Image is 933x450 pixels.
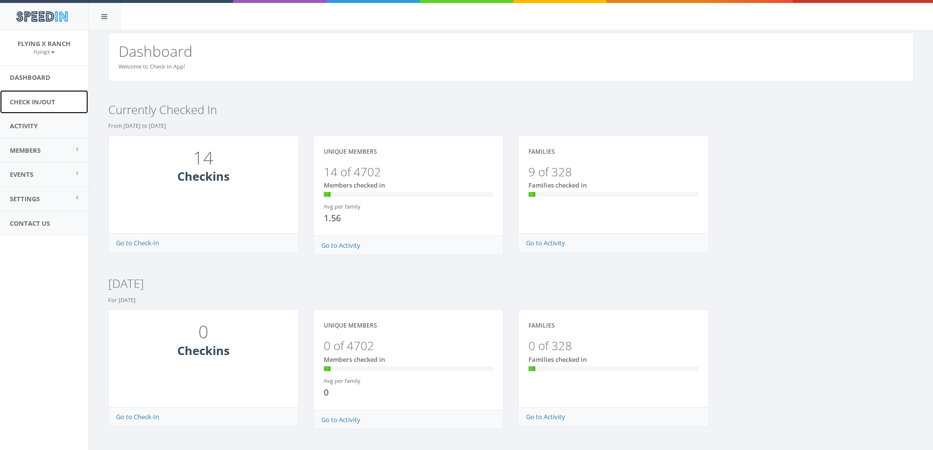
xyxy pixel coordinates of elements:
h4: Families [528,322,555,329]
a: Go to Activity [526,238,565,247]
span: Members [10,146,41,155]
span: Members checked in [324,355,385,364]
span: Families checked in [528,355,587,364]
span: Events [10,170,33,179]
span: Members checked in [324,181,385,189]
h3: Currently Checked In [108,103,913,116]
h4: Families [528,148,555,155]
a: Go to Activity [321,415,360,424]
small: Avg per family [324,203,360,210]
small: FlyingX [33,48,55,55]
small: For [DATE] [108,296,136,304]
h3: 0 of 4702 [324,339,494,352]
small: Avg per family [324,377,360,384]
a: Go to Check-In [116,238,159,247]
h3: 14 of 4702 [324,166,494,178]
span: Contact Us [10,219,50,228]
a: FlyingX [33,47,55,56]
h3: 0 of 328 [528,339,698,352]
h1: 14 [121,148,286,168]
span: Families checked in [528,181,587,189]
h3: Checkins [119,344,288,357]
h2: Dashboard [119,43,903,59]
h4: 0 [324,388,401,398]
span: Settings [10,194,40,203]
h3: Checkins [119,170,288,183]
a: Go to Check-In [116,412,159,421]
h1: 0 [121,322,286,342]
h3: [DATE] [108,277,913,290]
small: Welcome to Check-In App! [119,63,185,70]
span: Flying X Ranch [18,39,71,48]
h3: 9 of 328 [528,166,698,178]
a: Go to Activity [321,241,360,250]
h4: Unique Members [324,148,377,155]
h4: Unique Members [324,322,377,329]
small: From [DATE] to [DATE] [108,122,166,129]
a: Go to Activity [526,412,565,421]
h4: 1.56 [324,213,401,223]
img: speedin_logo.png [11,7,72,25]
